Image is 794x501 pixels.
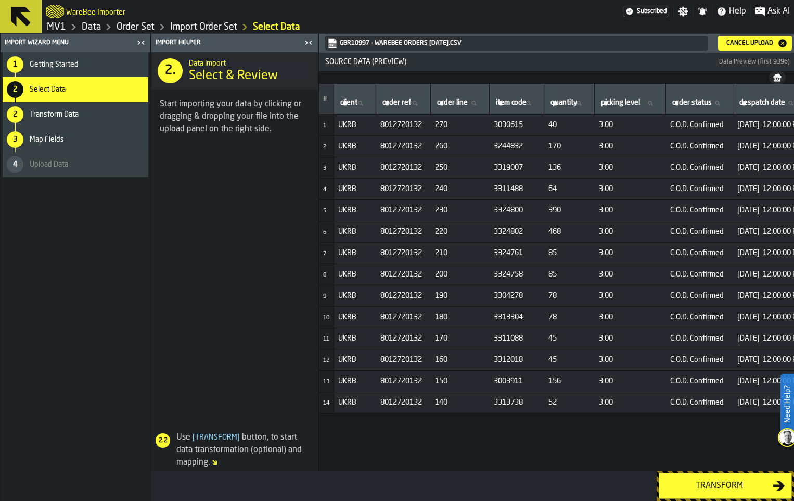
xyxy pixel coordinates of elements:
[323,272,326,278] span: 8
[30,110,79,119] span: Transform Data
[659,473,792,499] button: button-Transform
[599,121,662,129] span: 3.00
[494,292,540,300] span: 3304278
[670,398,729,407] span: C.O.D. Confirmed
[237,434,240,441] span: ]
[1,34,150,52] header: Import Wizard Menu
[670,228,729,236] span: C.O.D. Confirmed
[30,160,68,169] span: Upload Data
[323,294,326,299] span: 9
[670,334,729,343] span: C.O.D. Confirmed
[189,68,278,84] span: Select & Review
[494,206,540,215] span: 3324800
[134,36,148,49] label: button-toggle-Close me
[158,58,183,83] div: 2.
[30,85,66,94] span: Select Data
[494,313,540,321] span: 3313304
[321,58,717,66] span: Source Data (Preview)
[338,356,372,364] span: UKRB
[3,77,148,102] li: menu Select Data
[599,185,662,193] span: 3.00
[380,334,427,343] span: 8012720132
[338,249,372,257] span: UKRB
[548,249,591,257] span: 85
[327,38,703,48] a: link-to-undefined
[494,270,540,279] span: 3324758
[599,206,662,215] span: 3.00
[380,249,427,257] span: 8012720132
[494,164,540,172] span: 3319007
[435,292,485,300] span: 190
[548,398,591,407] span: 52
[729,5,746,18] span: Help
[670,377,729,385] span: C.O.D. Confirmed
[494,228,540,236] span: 3324802
[338,398,372,407] span: UKRB
[548,228,591,236] span: 468
[253,21,300,33] a: link-to-/wh/i/3ccf57d1-1e0c-4a81-a3bb-c2011c5f0d50/import/orders
[323,230,326,235] span: 6
[193,434,195,441] span: [
[380,377,427,385] span: 8012720132
[170,21,237,33] a: link-to-/wh/i/3ccf57d1-1e0c-4a81-a3bb-c2011c5f0d50/import/orders/
[7,156,23,173] div: 4
[494,356,540,364] span: 3312018
[340,98,357,107] span: label
[494,398,540,407] span: 3313738
[670,206,729,215] span: C.O.D. Confirmed
[494,142,540,151] span: 3244832
[548,377,591,385] span: 156
[380,270,427,279] span: 8012720132
[435,398,485,407] span: 140
[670,313,729,321] span: C.O.D. Confirmed
[380,142,427,151] span: 8012720132
[338,334,372,343] span: UKRB
[189,57,310,68] h2: Sub Title
[670,249,729,257] span: C.O.D. Confirmed
[319,53,794,71] button: button-
[151,431,314,469] div: Use button, to start data transformation (optional) and mapping.
[3,52,148,77] li: menu Getting Started
[323,208,326,214] span: 5
[599,334,662,343] span: 3.00
[672,98,712,107] span: label
[599,313,662,321] span: 3.00
[435,228,485,236] span: 220
[338,313,372,321] span: UKRB
[670,142,729,151] span: C.O.D. Confirmed
[338,142,372,151] span: UKRB
[380,398,427,407] span: 8012720132
[323,166,326,171] span: 3
[3,127,148,152] li: menu Map Fields
[323,144,326,150] span: 2
[599,142,662,151] span: 3.00
[382,98,411,107] span: label
[670,121,729,129] span: C.O.D. Confirmed
[739,98,785,107] span: label
[722,40,777,47] div: Cancel Upload
[548,121,591,129] span: 40
[494,249,540,257] span: 3324761
[548,356,591,364] span: 45
[769,71,786,84] button: button-
[323,123,326,129] span: 1
[153,39,301,46] div: Import Helper
[323,336,329,342] span: 11
[599,249,662,257] span: 3.00
[380,121,427,129] span: 8012720132
[338,377,372,385] span: UKRB
[670,164,729,172] span: C.O.D. Confirmed
[435,334,485,343] span: 170
[3,102,148,127] li: menu Transform Data
[325,36,708,51] span: GBR10997 - Warebee Orders 11.08.2025.csv
[3,152,148,177] li: menu Upload Data
[82,21,101,33] a: link-to-/wh/i/3ccf57d1-1e0c-4a81-a3bb-c2011c5f0d50/data
[599,398,662,407] span: 3.00
[435,313,485,321] span: 180
[323,400,329,406] span: 14
[323,95,327,103] span: #
[548,313,591,321] span: 78
[548,206,591,215] span: 390
[7,106,23,123] div: 2
[623,6,669,17] a: link-to-/wh/i/3ccf57d1-1e0c-4a81-a3bb-c2011c5f0d50/settings/billing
